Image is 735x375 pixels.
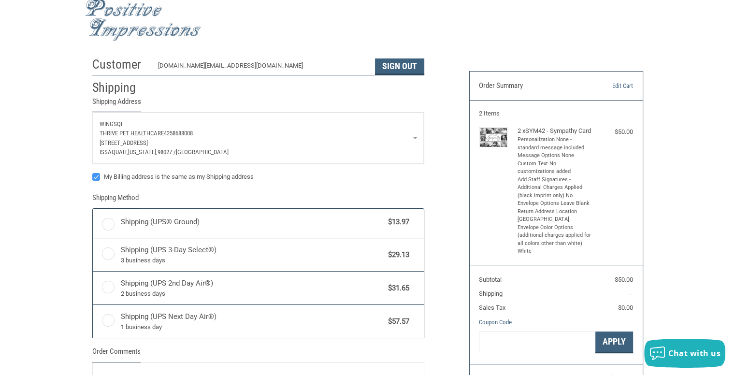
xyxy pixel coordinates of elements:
li: Message Options None [518,152,592,160]
span: $13.97 [384,216,410,228]
li: Add Staff Signatures - Additional Charges Applied (black imprint only) No [518,176,592,200]
span: -- [629,290,633,297]
div: $50.00 [594,127,633,137]
span: 2 business days [121,289,384,299]
span: QI [117,120,122,128]
legend: Order Comments [92,346,141,362]
li: Custom Text No customizations added [518,160,592,176]
span: [US_STATE], [128,148,158,156]
span: Shipping (UPS 2nd Day Air®) [121,278,384,298]
h2: Shipping [92,80,149,96]
span: [STREET_ADDRESS] [100,139,148,146]
span: ISSAQUAH, [100,148,128,156]
span: $50.00 [615,276,633,283]
span: $31.65 [384,283,410,294]
span: [GEOGRAPHIC_DATA] [176,148,229,156]
button: Sign Out [375,58,424,75]
div: [DOMAIN_NAME][EMAIL_ADDRESS][DOMAIN_NAME] [158,61,365,75]
span: THRIVE PET HEALTHCARE [100,130,164,137]
li: Return Address Location [GEOGRAPHIC_DATA] [518,208,592,224]
span: WINGS [100,120,117,128]
a: Coupon Code [479,318,512,326]
span: 3 business days [121,256,384,265]
span: 98027 / [158,148,176,156]
span: $57.57 [384,316,410,327]
span: 1 business day [121,322,384,332]
span: Subtotal [479,276,502,283]
a: Edit Cart [584,81,633,91]
li: Personalization None - standard message included [518,136,592,152]
button: Chat with us [644,339,725,368]
h4: 2 x SYM42 - Sympathy Card [518,127,592,135]
li: Envelope Options Leave Blank [518,200,592,208]
span: $29.13 [384,249,410,260]
h3: Order Summary [479,81,584,91]
span: Shipping (UPS 3-Day Select®) [121,245,384,265]
h3: 2 Items [479,110,633,117]
span: Shipping (UPS Next Day Air®) [121,311,384,332]
label: My Billing address is the same as my Shipping address [92,173,424,181]
input: Gift Certificate or Coupon Code [479,332,595,353]
button: Apply [595,332,633,353]
li: Envelope Color Options (additional charges applied for all colors other than white) White [518,224,592,256]
span: Shipping [479,290,503,297]
span: Chat with us [668,348,721,359]
span: Shipping (UPS® Ground) [121,216,384,228]
legend: Shipping Address [92,96,141,112]
legend: Shipping Method [92,192,139,208]
span: $0.00 [618,304,633,311]
a: Enter or select a different address [93,113,424,164]
span: Sales Tax [479,304,505,311]
h2: Customer [92,57,149,72]
span: 4258688008 [164,130,193,137]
